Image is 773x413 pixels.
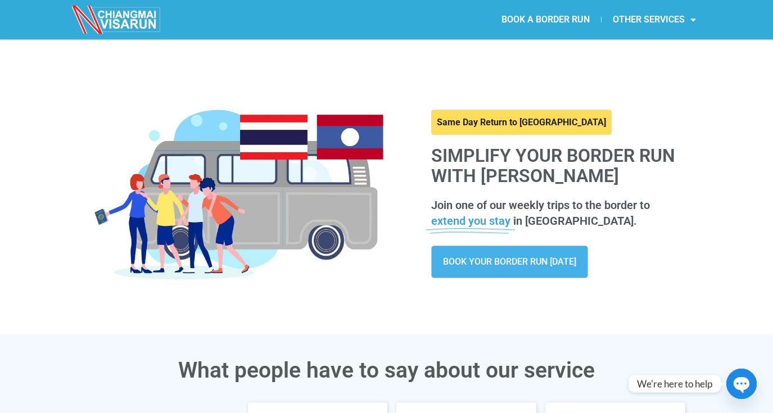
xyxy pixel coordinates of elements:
h1: Simplify your border run with [PERSON_NAME] [431,146,690,185]
h3: What people have to say about our service [72,360,702,382]
span: Join one of our weekly trips to the border to [431,198,650,212]
a: BOOK A BORDER RUN [490,7,601,33]
span: in [GEOGRAPHIC_DATA]. [513,214,637,228]
a: OTHER SERVICES [602,7,707,33]
nav: Menu [387,7,707,33]
span: BOOK YOUR BORDER RUN [DATE] [443,257,576,266]
a: BOOK YOUR BORDER RUN [DATE] [431,246,588,278]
